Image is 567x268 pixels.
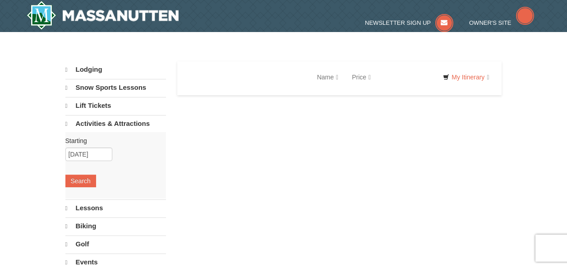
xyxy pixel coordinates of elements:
a: Golf [65,236,166,253]
button: Search [65,175,96,187]
a: Snow Sports Lessons [65,79,166,96]
label: Starting [65,136,159,145]
a: My Itinerary [437,70,495,84]
span: Owner's Site [469,19,512,26]
a: Biking [65,217,166,235]
a: Owner's Site [469,19,534,26]
a: Lessons [65,199,166,217]
a: Massanutten Resort [27,1,179,30]
a: Newsletter Sign Up [365,19,453,26]
img: Massanutten Resort Logo [27,1,179,30]
a: Name [310,68,345,86]
a: Lodging [65,61,166,78]
a: Price [345,68,378,86]
span: Newsletter Sign Up [365,19,431,26]
a: Lift Tickets [65,97,166,114]
a: Activities & Attractions [65,115,166,132]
